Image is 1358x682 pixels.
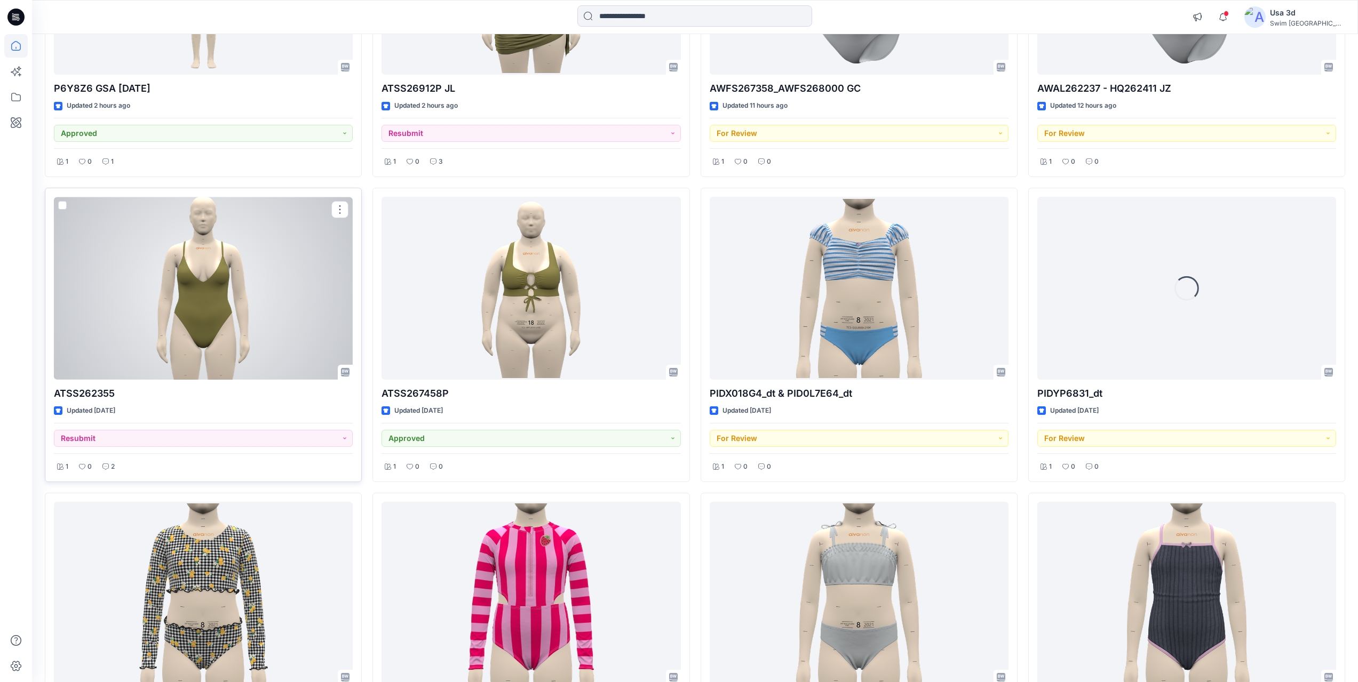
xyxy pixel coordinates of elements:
p: 0 [743,156,748,167]
p: 0 [88,156,92,167]
p: 0 [767,461,771,472]
div: Swim [GEOGRAPHIC_DATA] [1270,19,1345,27]
p: Updated [DATE] [394,405,443,416]
p: ATSS262355 [54,386,353,401]
p: ATSS26912P JL [382,81,680,96]
p: 0 [88,461,92,472]
p: 1 [66,156,68,167]
p: Updated 12 hours ago [1050,100,1116,111]
p: 1 [1049,461,1052,472]
img: avatar [1244,6,1266,28]
p: 1 [393,461,396,472]
p: 0 [1094,461,1099,472]
p: ATSS267458P [382,386,680,401]
p: 0 [743,461,748,472]
p: Updated [DATE] [722,405,771,416]
p: P6Y8Z6 GSA [DATE] [54,81,353,96]
p: 3 [439,156,443,167]
p: 0 [1094,156,1099,167]
p: 0 [439,461,443,472]
p: 1 [393,156,396,167]
a: ATSS262355 [54,197,353,380]
div: Usa 3d [1270,6,1345,19]
p: 0 [415,156,419,167]
p: PIDX018G4_dt & PID0L7E64_dt [710,386,1008,401]
p: 0 [415,461,419,472]
p: PIDYP6831_dt [1037,386,1336,401]
p: 1 [721,461,724,472]
p: Updated [DATE] [67,405,115,416]
p: AWAL262237 - HQ262411 JZ [1037,81,1336,96]
p: 1 [66,461,68,472]
p: AWFS267358_AWFS268000 GC [710,81,1008,96]
p: 0 [767,156,771,167]
p: Updated 11 hours ago [722,100,788,111]
p: Updated [DATE] [1050,405,1099,416]
p: Updated 2 hours ago [67,100,130,111]
a: PIDX018G4_dt & PID0L7E64_dt [710,197,1008,380]
p: 1 [721,156,724,167]
p: 1 [1049,156,1052,167]
p: 0 [1071,156,1075,167]
p: 2 [111,461,115,472]
p: Updated 2 hours ago [394,100,458,111]
p: 1 [111,156,114,167]
a: ATSS267458P [382,197,680,380]
p: 0 [1071,461,1075,472]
